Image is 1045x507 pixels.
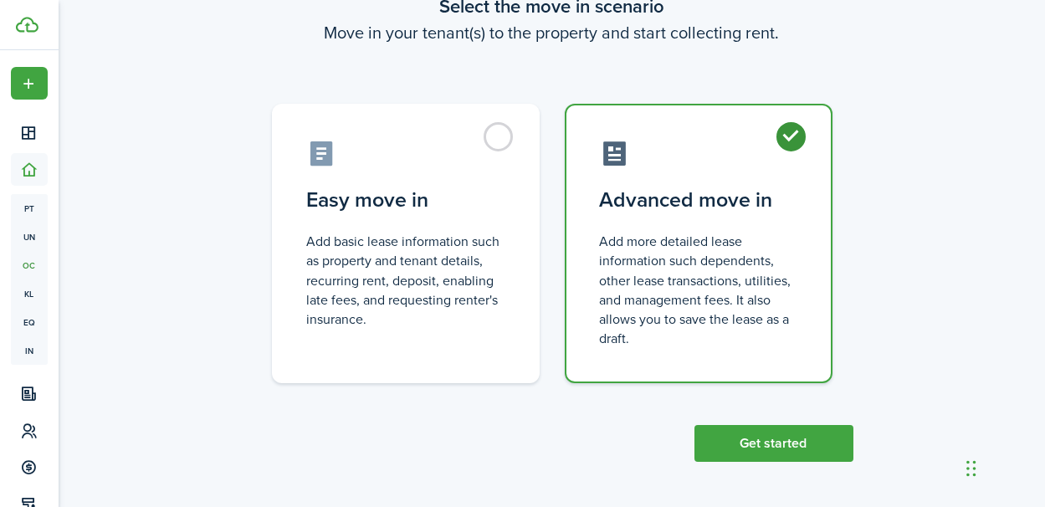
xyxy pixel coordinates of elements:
a: oc [11,251,48,279]
control-radio-card-title: Easy move in [307,185,505,215]
control-radio-card-description: Add basic lease information such as property and tenant details, recurring rent, deposit, enablin... [307,232,505,329]
a: pt [11,194,48,223]
button: Get started [694,425,853,462]
img: TenantCloud [16,17,38,33]
button: Open menu [11,67,48,100]
control-radio-card-description: Add more detailed lease information such dependents, other lease transactions, utilities, and man... [600,232,797,348]
a: kl [11,279,48,308]
div: Drag [966,443,976,494]
iframe: Chat Widget [961,427,1045,507]
a: eq [11,308,48,336]
a: un [11,223,48,251]
wizard-step-header-description: Move in your tenant(s) to the property and start collecting rent. [251,20,853,45]
control-radio-card-title: Advanced move in [600,185,797,215]
a: in [11,336,48,365]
